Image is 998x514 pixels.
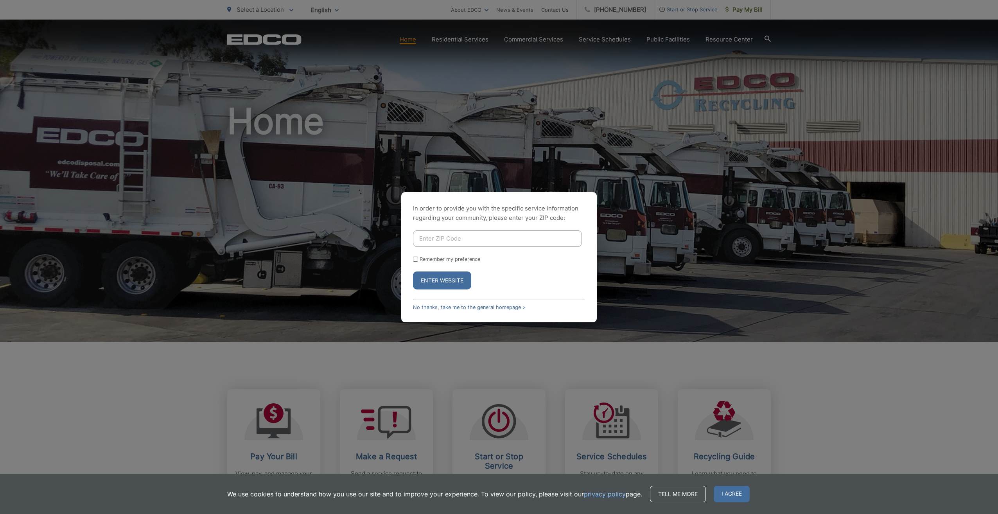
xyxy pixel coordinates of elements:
label: Remember my preference [420,256,480,262]
a: privacy policy [584,489,626,499]
a: Tell me more [650,486,706,502]
button: Enter Website [413,271,471,289]
p: In order to provide you with the specific service information regarding your community, please en... [413,204,585,223]
input: Enter ZIP Code [413,230,582,247]
span: I agree [714,486,750,502]
p: We use cookies to understand how you use our site and to improve your experience. To view our pol... [227,489,642,499]
a: No thanks, take me to the general homepage > [413,304,526,310]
